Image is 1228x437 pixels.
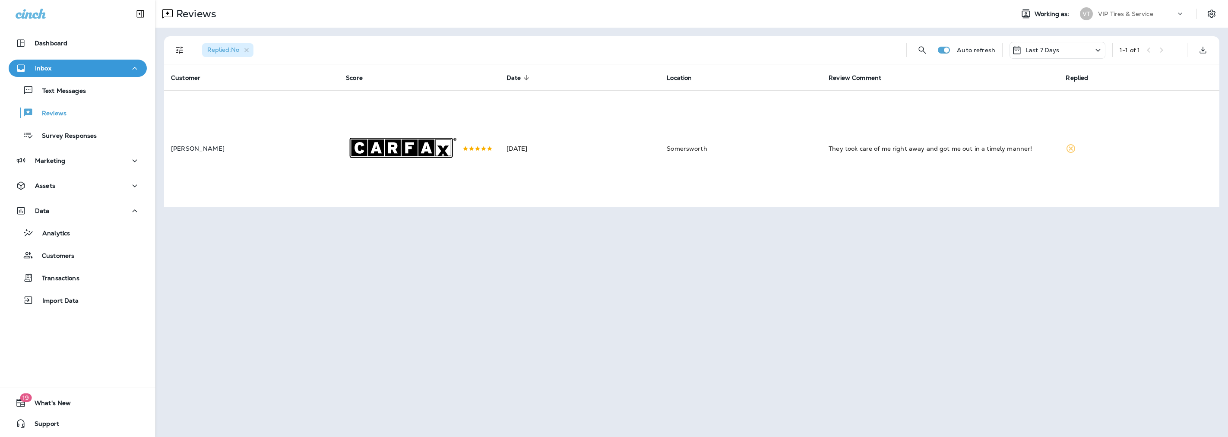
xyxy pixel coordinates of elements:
[346,74,374,82] span: Score
[173,7,216,20] p: Reviews
[9,126,147,144] button: Survey Responses
[33,110,66,118] p: Reviews
[171,74,212,82] span: Customer
[500,90,660,207] td: [DATE]
[9,415,147,432] button: Support
[9,81,147,99] button: Text Messages
[957,47,995,54] p: Auto refresh
[1194,41,1212,59] button: Export as CSV
[34,297,79,305] p: Import Data
[346,74,363,82] span: Score
[34,87,86,95] p: Text Messages
[1204,6,1219,22] button: Settings
[35,157,65,164] p: Marketing
[9,152,147,169] button: Marketing
[667,74,692,82] span: Location
[26,420,59,431] span: Support
[35,40,67,47] p: Dashboard
[35,207,50,214] p: Data
[9,291,147,309] button: Import Data
[128,5,152,22] button: Collapse Sidebar
[202,43,253,57] div: Replied:No
[667,74,703,82] span: Location
[829,144,1052,153] div: They took care of me right away and got me out in a timely manner!
[1066,74,1099,82] span: Replied
[20,393,32,402] span: 19
[829,74,881,82] span: Review Comment
[26,399,71,410] span: What's New
[1098,10,1153,17] p: VIP Tires & Service
[506,74,532,82] span: Date
[9,177,147,194] button: Assets
[35,65,51,72] p: Inbox
[1066,74,1088,82] span: Replied
[1035,10,1071,18] span: Working as:
[9,104,147,122] button: Reviews
[1080,7,1093,20] div: VT
[667,145,707,152] span: Somersworth
[35,182,55,189] p: Assets
[33,132,97,140] p: Survey Responses
[34,230,70,238] p: Analytics
[829,74,893,82] span: Review Comment
[506,74,521,82] span: Date
[9,394,147,412] button: 19What's New
[9,246,147,264] button: Customers
[207,46,239,54] span: Replied : No
[9,60,147,77] button: Inbox
[1025,47,1060,54] p: Last 7 Days
[9,35,147,52] button: Dashboard
[9,224,147,242] button: Analytics
[171,74,200,82] span: Customer
[9,202,147,219] button: Data
[914,41,931,59] button: Search Reviews
[33,275,79,283] p: Transactions
[9,269,147,287] button: Transactions
[171,41,188,59] button: Filters
[1120,47,1140,54] div: 1 - 1 of 1
[171,145,332,152] p: [PERSON_NAME]
[33,252,74,260] p: Customers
